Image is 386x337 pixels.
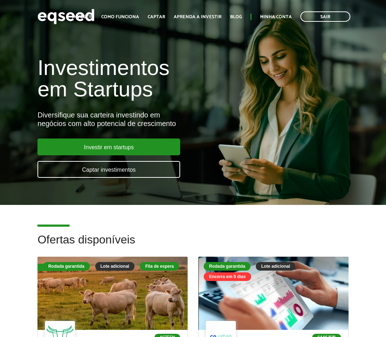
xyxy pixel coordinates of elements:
div: Lote adicional [95,262,135,271]
div: Rodada garantida [43,262,90,271]
div: Fila de espera [37,264,77,271]
a: Sair [300,11,350,22]
div: Lote adicional [256,262,295,271]
a: Aprenda a investir [174,15,222,19]
h1: Investimentos em Startups [37,57,220,100]
h2: Ofertas disponíveis [37,233,349,257]
a: Captar investimentos [37,161,180,178]
a: Investir [72,15,93,19]
a: Como funciona [101,15,139,19]
a: Blog [230,15,242,19]
div: Fila de espera [140,262,179,271]
a: Minha conta [260,15,292,19]
a: Captar [148,15,165,19]
img: EqSeed [37,7,95,26]
a: Investir em startups [37,139,180,155]
div: Encerra em 5 dias [204,272,251,281]
div: Rodada garantida [204,262,250,271]
div: Diversifique sua carteira investindo em negócios com alto potencial de crescimento [37,111,220,128]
